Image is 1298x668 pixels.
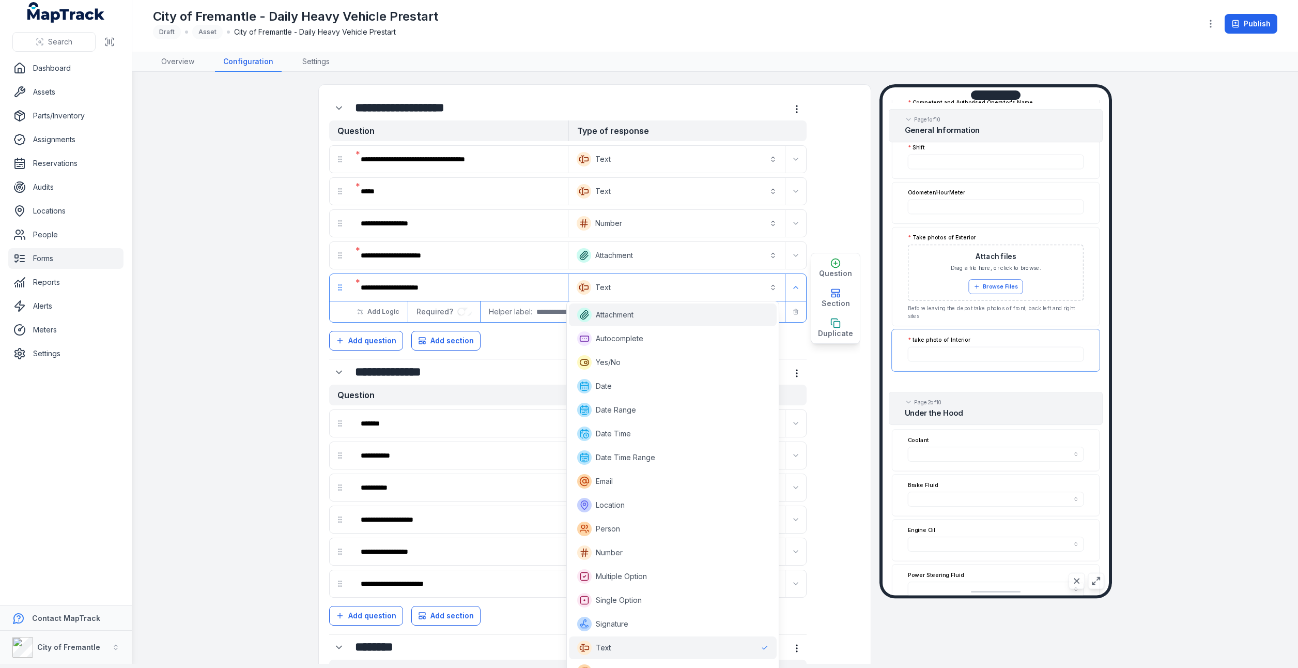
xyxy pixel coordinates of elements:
button: Duplicate [811,313,860,343]
span: Autocomplete [596,333,643,344]
span: Number [596,548,623,558]
span: Required? [416,307,457,316]
span: Signature [596,619,628,629]
span: Text [596,643,611,653]
span: Date [596,381,612,391]
span: Single Option [596,595,642,605]
input: :r13jc:-form-item-label [457,308,472,316]
span: Location [596,500,625,510]
span: Multiple Option [596,571,647,582]
span: Helper label: [489,307,532,317]
span: Attachment [596,310,633,320]
span: Date Time Range [596,452,655,463]
span: Email [596,476,613,487]
span: Date Time [596,429,631,439]
button: Add Logic [350,303,406,321]
span: Duplicate [818,328,853,339]
span: Person [596,524,620,534]
button: Question [811,253,860,283]
button: Section [811,283,860,313]
span: Add Logic [367,308,399,316]
span: Question [819,268,852,279]
span: Yes/No [596,357,621,368]
button: Text [570,276,783,299]
span: Section [822,298,850,309]
span: Date Range [596,405,636,415]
